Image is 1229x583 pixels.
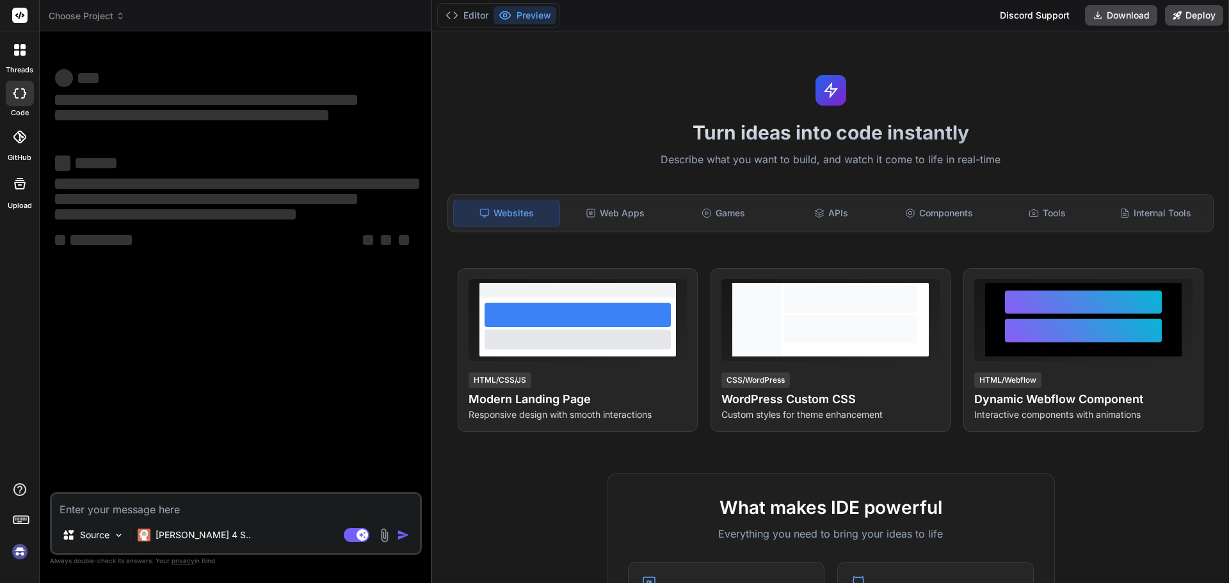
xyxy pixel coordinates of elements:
[78,73,99,83] span: ‌
[55,179,419,189] span: ‌
[55,95,357,105] span: ‌
[628,526,1034,541] p: Everything you need to bring your ideas to life
[49,10,125,22] span: Choose Project
[469,408,687,421] p: Responsive design with smooth interactions
[440,121,1221,144] h1: Turn ideas into code instantly
[974,372,1041,388] div: HTML/Webflow
[721,372,790,388] div: CSS/WordPress
[113,530,124,541] img: Pick Models
[55,156,70,171] span: ‌
[381,235,391,245] span: ‌
[1085,5,1157,26] button: Download
[399,235,409,245] span: ‌
[974,408,1193,421] p: Interactive components with animations
[469,372,531,388] div: HTML/CSS/JS
[55,209,296,220] span: ‌
[377,528,392,543] img: attachment
[8,200,32,211] label: Upload
[628,494,1034,521] h2: What makes IDE powerful
[721,408,940,421] p: Custom styles for theme enhancement
[397,529,410,541] img: icon
[55,235,65,245] span: ‌
[76,158,116,168] span: ‌
[671,200,776,227] div: Games
[887,200,992,227] div: Components
[721,390,940,408] h4: WordPress Custom CSS
[138,529,150,541] img: Claude 4 Sonnet
[9,541,31,563] img: signin
[440,6,494,24] button: Editor
[80,529,109,541] p: Source
[974,390,1193,408] h4: Dynamic Webflow Component
[1102,200,1208,227] div: Internal Tools
[55,194,357,204] span: ‌
[440,152,1221,168] p: Describe what you want to build, and watch it come to life in real-time
[11,108,29,118] label: code
[156,529,251,541] p: [PERSON_NAME] 4 S..
[995,200,1100,227] div: Tools
[8,152,31,163] label: GitHub
[778,200,884,227] div: APIs
[50,555,422,567] p: Always double-check its answers. Your in Bind
[563,200,668,227] div: Web Apps
[494,6,556,24] button: Preview
[172,557,195,564] span: privacy
[70,235,132,245] span: ‌
[469,390,687,408] h4: Modern Landing Page
[55,69,73,87] span: ‌
[992,5,1077,26] div: Discord Support
[55,110,328,120] span: ‌
[453,200,560,227] div: Websites
[6,65,33,76] label: threads
[363,235,373,245] span: ‌
[1165,5,1223,26] button: Deploy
